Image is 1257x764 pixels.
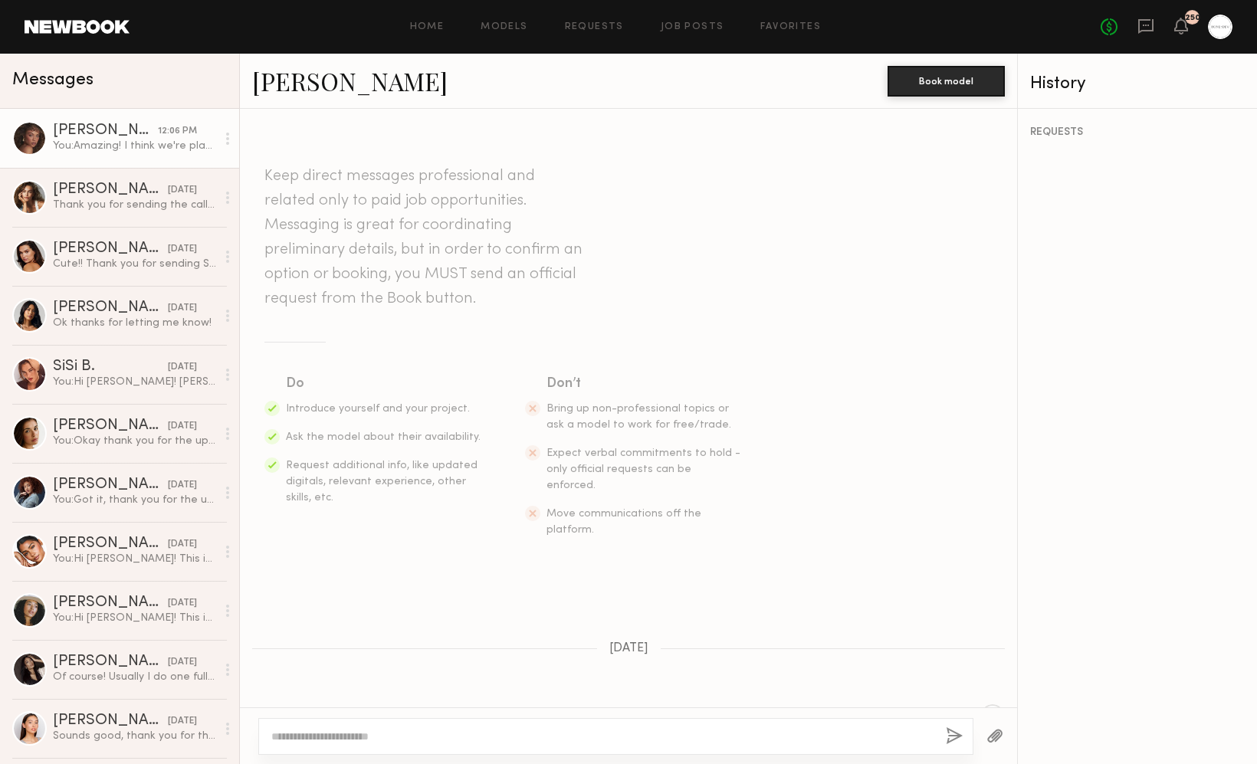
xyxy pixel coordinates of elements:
[168,183,197,198] div: [DATE]
[888,74,1005,87] a: Book model
[53,375,216,389] div: You: Hi [PERSON_NAME]! [PERSON_NAME] here from Honeydew's team. We're casting for our upcoming ho...
[53,418,168,434] div: [PERSON_NAME]
[53,316,216,330] div: Ok thanks for letting me know!
[888,66,1005,97] button: Book model
[661,22,724,32] a: Job Posts
[546,509,701,535] span: Move communications off the platform.
[12,71,94,89] span: Messages
[264,164,586,311] header: Keep direct messages professional and related only to paid job opportunities. Messaging is great ...
[53,477,168,493] div: [PERSON_NAME]
[168,360,197,375] div: [DATE]
[53,241,168,257] div: [PERSON_NAME]
[168,242,197,257] div: [DATE]
[1185,14,1200,22] div: 250
[53,257,216,271] div: Cute!! Thank you for sending See you next week :)
[53,123,158,139] div: [PERSON_NAME]
[53,713,168,729] div: [PERSON_NAME]
[53,139,216,153] div: You: Amazing! I think we're planning on shooting a full day in [PERSON_NAME][GEOGRAPHIC_DATA] on ...
[546,404,731,430] span: Bring up non-professional topics or ask a model to work for free/trade.
[53,434,216,448] div: You: Okay thank you for the update!
[286,432,481,442] span: Ask the model about their availability.
[286,373,482,395] div: Do
[53,536,168,552] div: [PERSON_NAME]
[53,182,168,198] div: [PERSON_NAME]
[53,359,168,375] div: SiSi B.
[53,493,216,507] div: You: Got it, thank you for the update xx
[410,22,445,32] a: Home
[565,22,624,32] a: Requests
[1030,75,1245,93] div: History
[53,670,216,684] div: Of course! Usually I do one full edited video, along with raw footage, and a couple of pictures b...
[168,301,197,316] div: [DATE]
[760,22,821,32] a: Favorites
[158,124,197,139] div: 12:06 PM
[546,448,740,490] span: Expect verbal commitments to hold - only official requests can be enforced.
[168,714,197,729] div: [DATE]
[1030,127,1245,138] div: REQUESTS
[53,611,216,625] div: You: Hi [PERSON_NAME]! This is [PERSON_NAME] from Honeydew's marketing team :) We're shooting som...
[286,404,470,414] span: Introduce yourself and your project.
[252,64,448,97] a: [PERSON_NAME]
[168,537,197,552] div: [DATE]
[53,595,168,611] div: [PERSON_NAME]
[168,596,197,611] div: [DATE]
[168,655,197,670] div: [DATE]
[168,478,197,493] div: [DATE]
[53,654,168,670] div: [PERSON_NAME]
[53,552,216,566] div: You: Hi [PERSON_NAME]! This is [PERSON_NAME] from Honeydew's marketing team :) We're shooting som...
[168,419,197,434] div: [DATE]
[53,729,216,743] div: Sounds good, thank you for the update!
[53,198,216,212] div: Thank you for sending the call sheet!
[481,22,527,32] a: Models
[286,461,478,503] span: Request additional info, like updated digitals, relevant experience, other skills, etc.
[53,300,168,316] div: [PERSON_NAME]
[609,642,648,655] span: [DATE]
[546,373,743,395] div: Don’t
